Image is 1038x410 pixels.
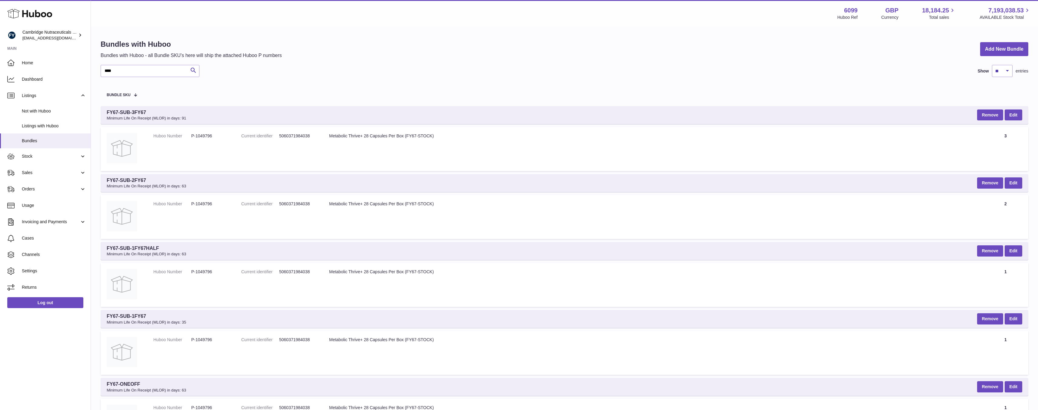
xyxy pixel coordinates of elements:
[153,337,191,343] dt: Huboo Number
[107,93,131,97] span: Bundle SKU
[22,203,86,208] span: Usage
[107,313,186,325] span: FY67-SUB-1FY67
[977,109,1003,120] button: Remove
[1005,245,1022,256] a: Edit
[22,153,80,159] span: Stock
[22,29,77,41] div: Cambridge Nutraceuticals Ltd
[983,195,1028,239] td: 2
[22,76,86,82] span: Dashboard
[977,381,1003,392] button: Remove
[22,186,80,192] span: Orders
[153,201,191,207] dt: Huboo Number
[983,127,1028,171] td: 3
[153,269,191,275] dt: Huboo Number
[22,268,86,274] span: Settings
[107,269,137,299] img: Metabolic Thrive+ 28 Capsules Per Box (FY67-STOCK)
[107,116,186,121] span: Minimum Life On Receipt (MLOR) in days: 91
[929,15,956,20] span: Total sales
[107,201,137,231] img: Metabolic Thrive+ 28 Capsules Per Box (FY67-STOCK)
[837,15,858,20] div: Huboo Ref
[191,133,229,139] dd: P-1049796
[107,109,186,121] span: FY67-SUB-3FY67
[241,201,279,207] dt: Current identifier
[191,269,229,275] dd: P-1049796
[22,284,86,290] span: Returns
[191,337,229,343] dd: P-1049796
[107,251,186,257] span: Minimum Life On Receipt (MLOR) in days: 63
[101,39,282,49] h1: Bundles with Huboo
[980,15,1031,20] span: AVAILABLE Stock Total
[329,133,977,139] div: Metabolic Thrive+ 28 Capsules Per Box (FY67-STOCK)
[107,388,186,393] span: Minimum Life On Receipt (MLOR) in days: 63
[983,263,1028,307] td: 1
[7,31,16,40] img: huboo@camnutra.com
[22,219,80,225] span: Invoicing and Payments
[101,52,282,59] p: Bundles with Huboo - all Bundle SKU's here will ship the attached Huboo P numbers
[22,252,86,257] span: Channels
[279,201,317,207] dd: 5060371984038
[885,6,898,15] strong: GBP
[22,235,86,241] span: Cases
[1005,177,1022,188] a: Edit
[980,6,1031,20] a: 7,193,038.53 AVAILABLE Stock Total
[153,133,191,139] dt: Huboo Number
[7,297,83,308] a: Log out
[241,133,279,139] dt: Current identifier
[107,337,137,367] img: Metabolic Thrive+ 28 Capsules Per Box (FY67-STOCK)
[22,170,80,176] span: Sales
[279,337,317,343] dd: 5060371984038
[977,245,1003,256] button: Remove
[107,183,186,189] span: Minimum Life On Receipt (MLOR) in days: 63
[22,123,86,129] span: Listings with Huboo
[881,15,899,20] div: Currency
[980,42,1028,56] a: Add New Bundle
[107,381,186,393] span: FY67-ONEOFF
[22,138,86,144] span: Bundles
[922,6,956,20] a: 18,184.25 Total sales
[279,133,317,139] dd: 5060371984038
[1005,313,1022,324] a: Edit
[107,320,186,325] span: Minimum Life On Receipt (MLOR) in days: 35
[1016,68,1028,74] span: entries
[107,133,137,163] img: Metabolic Thrive+ 28 Capsules Per Box (FY67-STOCK)
[983,331,1028,375] td: 1
[279,269,317,275] dd: 5060371984038
[107,245,186,257] span: FY67-SUB-1FY67HALF
[22,35,89,40] span: [EMAIL_ADDRESS][DOMAIN_NAME]
[329,269,977,275] div: Metabolic Thrive+ 28 Capsules Per Box (FY67-STOCK)
[844,6,858,15] strong: 6099
[977,177,1003,188] button: Remove
[241,269,279,275] dt: Current identifier
[191,201,229,207] dd: P-1049796
[241,337,279,343] dt: Current identifier
[988,6,1024,15] span: 7,193,038.53
[922,6,949,15] span: 18,184.25
[22,93,80,99] span: Listings
[978,68,989,74] label: Show
[22,60,86,66] span: Home
[977,313,1003,324] button: Remove
[1005,381,1022,392] a: Edit
[329,337,977,343] div: Metabolic Thrive+ 28 Capsules Per Box (FY67-STOCK)
[1005,109,1022,120] a: Edit
[329,201,977,207] div: Metabolic Thrive+ 28 Capsules Per Box (FY67-STOCK)
[22,108,86,114] span: Not with Huboo
[107,177,186,189] span: FY67-SUB-2FY67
